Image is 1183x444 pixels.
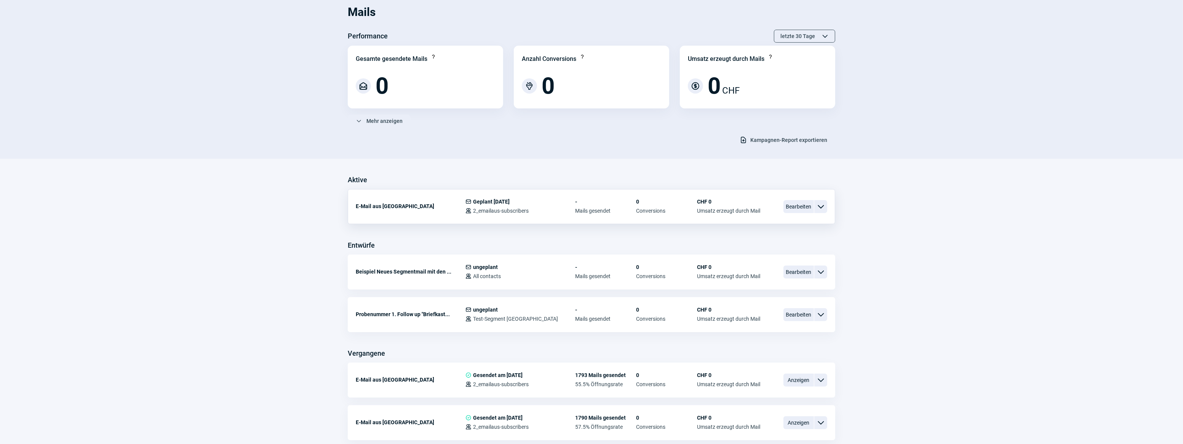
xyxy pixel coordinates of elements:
[575,415,636,421] span: 1790 Mails gesendet
[356,372,465,387] div: E-Mail aus [GEOGRAPHIC_DATA]
[473,208,529,214] span: 2_emailaus-subscribers
[473,273,501,279] span: All contacts
[636,199,697,205] span: 0
[575,381,636,387] span: 55.5% Öffnungsrate
[636,381,697,387] span: Conversions
[697,264,760,270] span: CHF 0
[636,264,697,270] span: 0
[783,200,814,213] span: Bearbeiten
[697,208,760,214] span: Umsatz erzeugt durch Mail
[697,424,760,430] span: Umsatz erzeugt durch Mail
[473,316,558,322] span: Test-Segment [GEOGRAPHIC_DATA]
[697,199,760,205] span: CHF 0
[376,75,388,97] span: 0
[356,307,465,322] div: Probenummer 1. Follow up "Briefkast...
[473,199,510,205] span: Geplant [DATE]
[575,307,636,313] span: -
[636,316,697,322] span: Conversions
[575,273,636,279] span: Mails gesendet
[366,115,403,127] span: Mehr anzeigen
[473,307,498,313] span: ungeplant
[697,307,760,313] span: CHF 0
[348,115,411,127] button: Mehr anzeigen
[636,208,697,214] span: Conversions
[542,75,555,97] span: 0
[697,273,760,279] span: Umsatz erzeugt durch Mail
[473,381,529,387] span: 2_emailaus-subscribers
[636,424,697,430] span: Conversions
[356,264,465,279] div: Beispiel Neues Segmentmail mit den ...
[473,415,523,421] span: Gesendet am [DATE]
[575,264,636,270] span: -
[575,372,636,378] span: 1793 Mails gesendet
[473,264,498,270] span: ungeplant
[783,416,814,429] span: Anzeigen
[732,134,835,146] button: Kampagnen-Report exportieren
[780,30,815,42] span: letzte 30 Tage
[348,30,388,42] h3: Performance
[473,424,529,430] span: 2_emailaus-subscribers
[697,415,760,421] span: CHF 0
[708,75,721,97] span: 0
[348,174,367,186] h3: Aktive
[783,374,814,387] span: Anzeigen
[697,381,760,387] span: Umsatz erzeugt durch Mail
[722,84,740,97] span: CHF
[750,134,827,146] span: Kampagnen-Report exportieren
[688,54,764,64] div: Umsatz erzeugt durch Mails
[636,273,697,279] span: Conversions
[636,372,697,378] span: 0
[697,372,760,378] span: CHF 0
[783,266,814,278] span: Bearbeiten
[356,415,465,430] div: E-Mail aus [GEOGRAPHIC_DATA]
[575,316,636,322] span: Mails gesendet
[348,239,375,251] h3: Entwürfe
[473,372,523,378] span: Gesendet am [DATE]
[575,199,636,205] span: -
[348,347,385,360] h3: Vergangene
[356,199,465,214] div: E-Mail aus [GEOGRAPHIC_DATA]
[697,316,760,322] span: Umsatz erzeugt durch Mail
[783,308,814,321] span: Bearbeiten
[575,424,636,430] span: 57.5% Öffnungsrate
[356,54,427,64] div: Gesamte gesendete Mails
[575,208,636,214] span: Mails gesendet
[522,54,576,64] div: Anzahl Conversions
[636,415,697,421] span: 0
[636,307,697,313] span: 0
